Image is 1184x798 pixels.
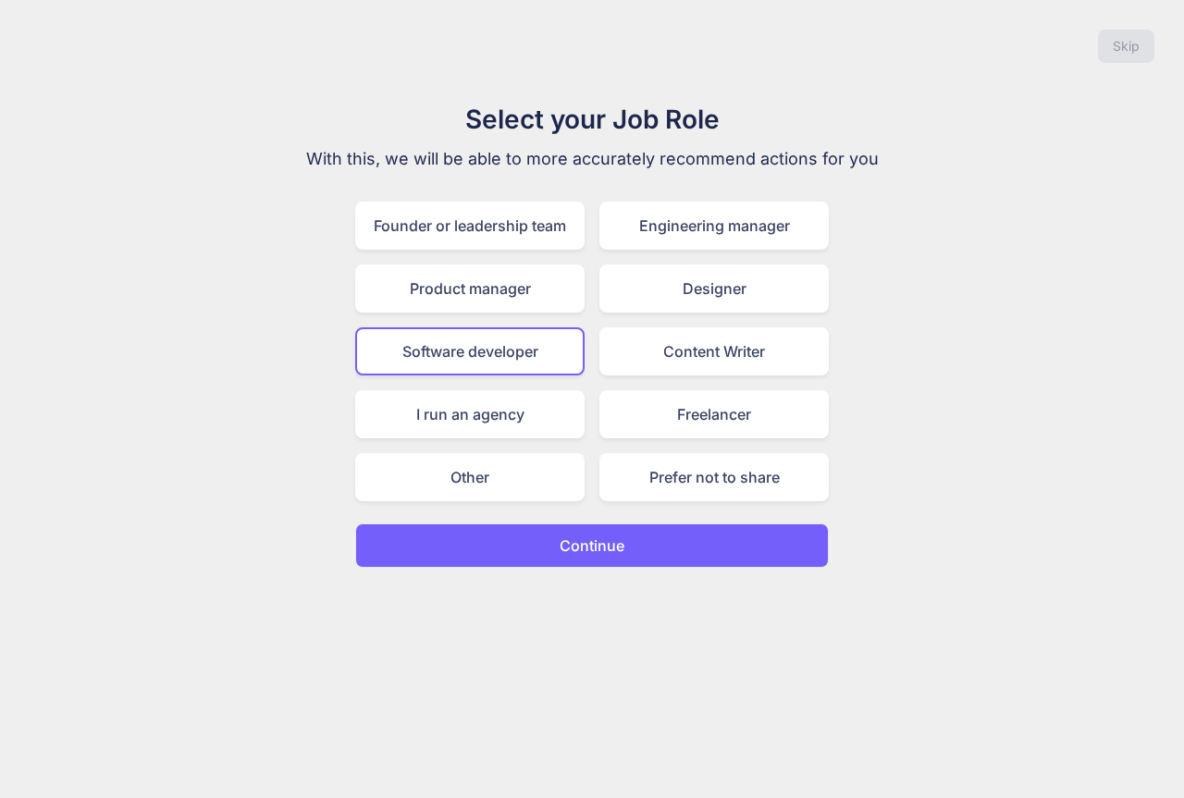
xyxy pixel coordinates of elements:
div: Prefer not to share [599,453,829,501]
div: Founder or leadership team [355,202,585,250]
button: Skip [1098,30,1154,63]
p: Continue [560,534,624,557]
div: Content Writer [599,327,829,375]
div: Product manager [355,264,585,313]
p: With this, we will be able to more accurately recommend actions for you [281,146,903,172]
div: Software developer [355,327,585,375]
div: Designer [599,264,829,313]
div: Other [355,453,585,501]
div: Engineering manager [599,202,829,250]
div: Freelancer [599,390,829,438]
button: Continue [355,523,829,568]
div: I run an agency [355,390,585,438]
h1: Select your Job Role [281,100,903,139]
